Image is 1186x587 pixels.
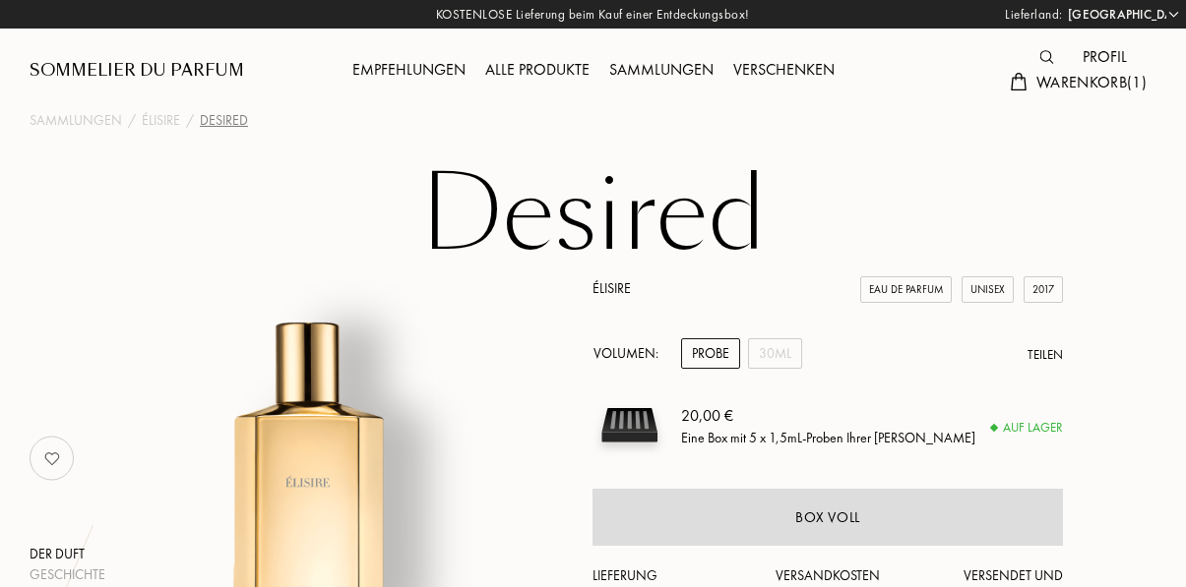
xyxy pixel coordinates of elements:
div: Unisex [962,276,1014,303]
div: Eau de Parfum [860,276,952,303]
img: search_icn.svg [1039,50,1053,64]
img: cart.svg [1011,73,1027,90]
div: Box voll [795,506,860,529]
div: / [186,110,194,131]
div: Profil [1073,45,1137,71]
a: Empfehlungen [343,59,475,80]
div: Auf Lager [991,418,1063,438]
a: Alle Produkte [475,59,599,80]
div: 2017 [1024,276,1063,303]
div: 30mL [748,338,802,369]
img: no_like_p.png [32,439,72,478]
a: Sammlungen [599,59,723,80]
div: Geschichte [30,564,105,585]
a: Verschenken [723,59,844,80]
h1: Desired [101,161,1086,269]
a: Profil [1073,46,1137,67]
div: Desired [200,110,248,131]
div: Teilen [1028,345,1063,365]
a: Élisire [142,110,180,131]
div: Alle Produkte [475,58,599,84]
div: Der Duft [30,544,105,564]
div: Eine Box mit 5 x 1,5mL-Proben Ihrer [PERSON_NAME] [681,427,975,447]
img: sample box [593,388,666,462]
a: Sammlungen [30,110,122,131]
span: Lieferland: [1005,5,1063,25]
div: Probe [681,338,740,369]
div: Volumen: [593,338,669,369]
div: Verschenken [723,58,844,84]
span: Warenkorb ( 1 ) [1036,72,1147,92]
a: Élisire [593,279,631,297]
div: / [128,110,136,131]
a: Sommelier du Parfum [30,59,244,83]
div: Empfehlungen [343,58,475,84]
div: Sammlungen [599,58,723,84]
div: 20,00 € [681,403,975,427]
